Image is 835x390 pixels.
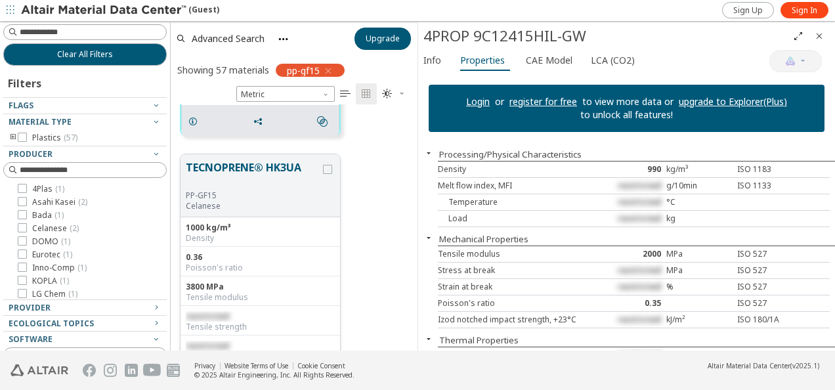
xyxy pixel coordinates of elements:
[418,334,439,344] button: Close
[186,201,320,211] p: Celanese
[3,66,48,97] div: Filters
[666,265,732,276] div: MPa
[335,83,356,104] button: Table View
[722,2,774,18] a: Sign Up
[32,184,64,194] span: 4Plas
[769,50,822,72] button: AI Copilot
[792,5,817,16] span: Sign In
[32,223,79,234] span: Celanese
[526,50,572,71] span: CAE Model
[32,210,64,221] span: Bada
[618,265,661,276] span: restricted
[732,249,798,259] div: ISO 527
[438,298,601,309] div: Poisson's ratio
[57,49,113,60] span: Clear All Filters
[438,314,601,325] div: Izod notched impact strength, +23°C
[577,95,679,108] p: to view more data or
[708,361,819,370] div: (v2025.1)
[21,4,188,17] img: Altair Material Data Center
[618,196,661,207] span: restricted
[61,236,70,247] span: ( 1 )
[601,164,667,175] div: 990
[423,26,788,47] div: 4PROP 9C12415HIL-GW
[311,108,339,135] button: Similar search
[618,180,661,191] span: restricted
[732,314,798,325] div: ISO 180/1A
[438,196,498,207] span: Temperature
[63,249,72,260] span: ( 1 )
[601,249,667,259] div: 2000
[32,276,69,286] span: KOPLA
[32,133,77,143] span: Plastics
[32,249,72,260] span: Eurotec
[438,249,601,259] div: Tensile modulus
[177,64,269,76] div: Showing 57 materials
[186,233,335,244] div: Density
[382,89,393,99] i: 
[297,361,345,370] a: Cookie Consent
[247,108,274,135] button: Share
[236,86,335,102] span: Metric
[186,160,320,190] button: TECNOPRENE® HK3UA
[733,5,763,16] span: Sign Up
[9,100,33,111] span: Flags
[340,89,351,99] i: 
[809,26,830,47] button: Close
[3,114,167,130] button: Material Type
[666,249,732,259] div: MPa
[3,316,167,332] button: Ecological Topics
[418,148,439,158] button: Close
[3,43,167,66] button: Clear All Filters
[9,302,51,313] span: Provider
[438,265,601,276] div: Stress at break
[666,164,732,175] div: kg/m³
[3,98,167,114] button: Flags
[186,282,335,292] div: 3800 MPa
[186,292,335,303] div: Tensile modulus
[186,263,335,273] div: Poisson's ratio
[192,34,265,43] span: Advanced Search
[186,311,229,322] span: restricted
[171,104,417,351] div: grid
[438,164,601,175] div: Density
[591,50,635,71] span: LCA (CO2)
[618,349,661,360] span: restricted
[186,252,335,263] div: 0.36
[186,190,320,201] div: PP-GF15
[490,95,509,108] p: or
[9,334,53,345] span: Software
[732,181,798,191] div: ISO 1133
[438,350,601,371] div: Melting temperature, 10°C/min
[575,108,678,121] p: to unlock all features!
[317,116,328,127] i: 
[439,233,528,245] button: Mechanical Properties
[356,83,377,104] button: Tile View
[78,196,87,207] span: ( 2 )
[788,26,809,47] button: Full Screen
[785,56,796,66] img: AI Copilot
[186,223,335,233] div: 1000 kg/m³
[438,213,467,224] span: Load
[287,64,320,76] span: pp-gf15
[732,164,798,175] div: ISO 1183
[32,197,87,207] span: Asahi Kasei
[618,213,661,224] span: restricted
[9,133,18,143] i: toogle group
[9,148,53,160] span: Producer
[418,232,439,243] button: Close
[666,197,732,207] div: °C
[186,340,229,351] span: restricted
[618,281,661,292] span: restricted
[466,95,490,108] a: Login
[666,314,732,325] div: kJ/m²
[77,262,87,273] span: ( 1 )
[377,83,411,104] button: Theme
[3,146,167,162] button: Producer
[182,108,209,135] button: Details
[666,350,732,371] div: °C
[32,289,77,299] span: LG Chem
[9,318,94,329] span: Ecological Topics
[354,28,411,50] button: Upgrade
[439,334,519,346] button: Thermal Properties
[21,4,219,17] div: (Guest)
